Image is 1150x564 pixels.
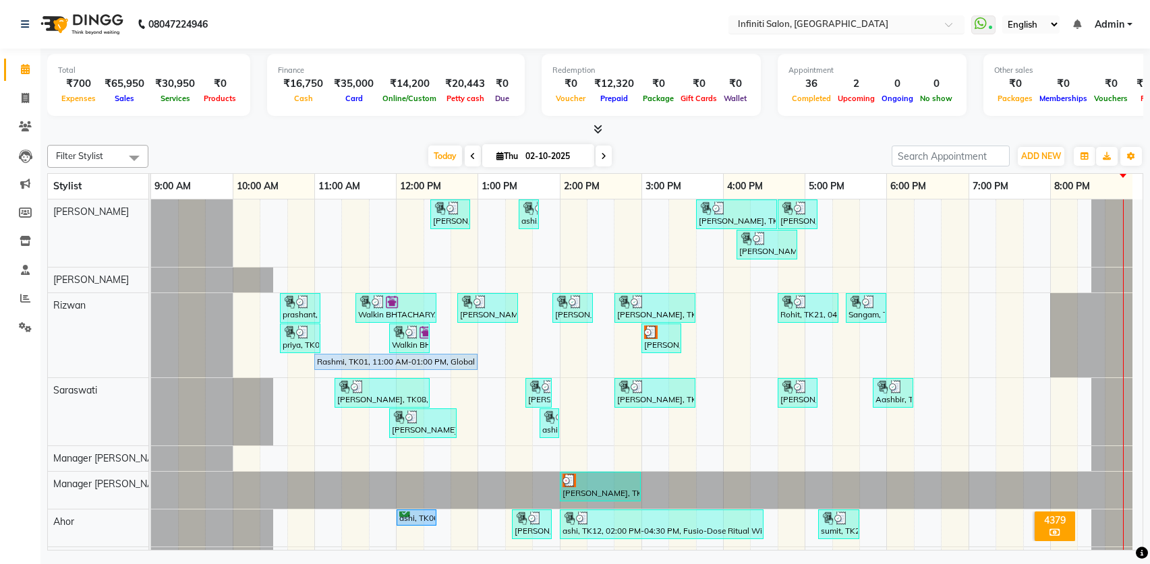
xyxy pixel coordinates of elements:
div: ₹0 [639,76,677,92]
div: ₹65,950 [99,76,150,92]
div: Redemption [552,65,750,76]
input: Search Appointment [892,146,1010,166]
span: Ahor [53,515,74,528]
a: 8:00 PM [1051,177,1093,196]
a: 11:00 AM [315,177,364,196]
span: Voucher [552,94,589,103]
div: ₹14,200 [379,76,440,92]
div: ₹35,000 [328,76,379,92]
div: ₹0 [720,76,750,92]
div: Finance [278,65,514,76]
a: 6:00 PM [887,177,929,196]
input: 2025-10-02 [521,146,589,166]
div: ₹20,443 [440,76,490,92]
b: 08047224946 [148,5,208,43]
span: Manager [PERSON_NAME] [53,452,170,464]
div: [PERSON_NAME], TK08, 01:25 PM-01:55 PM, Loreal wash [513,511,550,537]
div: ₹700 [58,76,99,92]
span: Expenses [58,94,99,103]
a: 2:00 PM [560,177,603,196]
a: 4:00 PM [724,177,766,196]
div: Rashmi, TK01, 11:00 AM-01:00 PM, Global Colour [316,356,476,368]
span: Gift Cards [677,94,720,103]
span: Card [342,94,366,103]
span: Packages [994,94,1036,103]
div: 36 [788,76,834,92]
div: Walkin BHTACHARYA, TK10, 11:30 AM-12:30 PM, [DEMOGRAPHIC_DATA] Root Touchup [357,295,435,321]
div: ashi, TK06, 12:00 PM-12:30 PM, Creative Cut [DEMOGRAPHIC_DATA] [398,511,435,524]
div: ₹0 [490,76,514,92]
div: ₹0 [1091,76,1131,92]
div: [PERSON_NAME], TK17, 04:40 PM-05:10 PM, Avl Express mani/pedi [779,201,816,227]
span: No show [917,94,956,103]
div: Walkin BHTACHARYA, TK09, 11:55 AM-12:25 PM, [DEMOGRAPHIC_DATA] Hair Cut (without wash) [391,325,428,351]
div: 2 [834,76,878,92]
div: Rohit, TK21, 04:40 PM-05:25 PM, Cut & [PERSON_NAME] [779,295,837,321]
span: Admin [1095,18,1124,32]
span: Stylist [53,180,82,192]
a: 3:00 PM [642,177,685,196]
div: [PERSON_NAME], TK17, 02:40 PM-03:40 PM, Arabian nights [616,380,694,406]
span: Ongoing [878,94,917,103]
div: Total [58,65,239,76]
div: [PERSON_NAME], TK08, 01:55 PM-02:25 PM, Creative Cut [DEMOGRAPHIC_DATA] [554,295,592,321]
div: Sangam, TK15, 05:30 PM-06:00 PM, Loreal wash [847,295,885,321]
span: Completed [788,94,834,103]
div: ashi, TK12, 01:30 PM-01:45 PM, Eyebrow [520,201,538,227]
a: 10:00 AM [233,177,282,196]
span: Prepaid [597,94,631,103]
div: 0 [917,76,956,92]
div: [PERSON_NAME], TK11, 11:55 AM-12:45 PM, BCL Mani / pedi ,Eyebrow [391,410,455,436]
a: 12:00 PM [397,177,444,196]
div: [PERSON_NAME], TK19, 04:40 PM-05:10 PM, Loreal wash [779,380,816,406]
span: Petty cash [443,94,488,103]
div: ₹0 [552,76,589,92]
div: ashi, TK12, 02:00 PM-04:30 PM, Fusio-Dose Ritual With Add On Masque (Layering Care),Creative Cut ... [561,511,762,537]
div: Appointment [788,65,956,76]
div: [PERSON_NAME], TK05, 02:00 PM-03:00 PM, Bombini Mani/ Pedi [561,474,639,499]
span: Today [428,146,462,166]
a: 9:00 AM [151,177,194,196]
span: Due [492,94,513,103]
div: ashi, TK12, 01:45 PM-02:00 PM, [GEOGRAPHIC_DATA] Wax [541,410,558,436]
a: 1:00 PM [478,177,521,196]
div: ₹0 [677,76,720,92]
span: Sales [111,94,138,103]
span: Wallet [720,94,750,103]
span: Thu [493,151,521,161]
div: prashant, TK02, 10:35 AM-11:05 AM, [DEMOGRAPHIC_DATA] Hair Cut (without wash) [281,295,319,321]
div: 4379 [1037,514,1072,526]
div: [PERSON_NAME], TK08, 11:15 AM-12:25 PM, BCL Mani / pedi ,BCL Mani / pedi [336,380,428,406]
div: [PERSON_NAME], TK13, 01:35 PM-01:55 PM, Eyebrow+Upperlip Threading [527,380,550,406]
div: sumit, TK22, 05:10 PM-05:40 PM, [DEMOGRAPHIC_DATA] Hair Cut (without wash) [820,511,858,537]
div: [PERSON_NAME], TK11, 12:45 PM-01:30 PM, Loreal Spa [459,295,517,321]
span: Filter Stylist [56,150,103,161]
img: logo [34,5,127,43]
div: Aashbir, TK23, 05:50 PM-06:20 PM, Avl Express mani/pedi [874,380,912,406]
div: [PERSON_NAME], TK18, 04:10 PM-04:55 PM, Fusio Scrub (Normal Scalp) [738,232,796,257]
div: [PERSON_NAME], TK17, 03:40 PM-04:40 PM, Arabian nights [697,201,776,227]
span: Saraswati [53,384,97,396]
span: Package [639,94,677,103]
div: 0 [878,76,917,92]
a: 5:00 PM [805,177,848,196]
span: Cash [291,94,316,103]
span: Online/Custom [379,94,440,103]
div: ₹0 [994,76,1036,92]
a: 7:00 PM [969,177,1012,196]
span: ADD NEW [1021,151,1061,161]
span: Memberships [1036,94,1091,103]
div: ₹0 [200,76,239,92]
span: Vouchers [1091,94,1131,103]
span: Manager [PERSON_NAME] [53,478,170,490]
div: ₹0 [1036,76,1091,92]
span: [PERSON_NAME] [53,274,129,286]
span: Services [157,94,194,103]
div: ₹16,750 [278,76,328,92]
button: ADD NEW [1018,147,1064,166]
span: Upcoming [834,94,878,103]
div: [PERSON_NAME], TK14, 02:40 PM-03:40 PM, [DEMOGRAPHIC_DATA] Hair Cut (without wash),[PERSON_NAME] ... [616,295,694,321]
span: Products [200,94,239,103]
span: [PERSON_NAME] [53,206,129,218]
div: ₹30,950 [150,76,200,92]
